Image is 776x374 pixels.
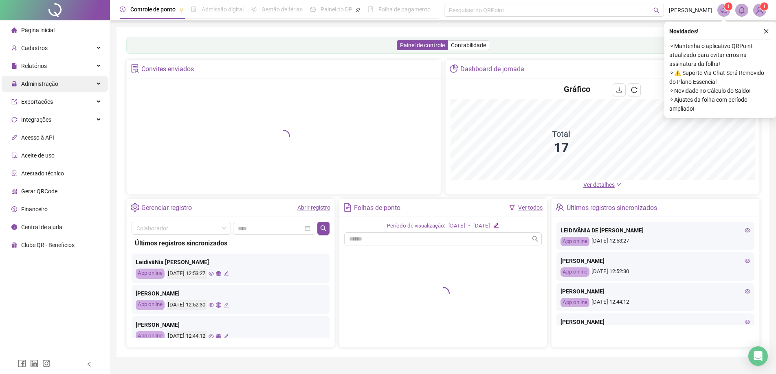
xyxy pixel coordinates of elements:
span: ⚬ Ajustes da folha com período ampliado! [669,95,771,113]
span: eye [209,302,214,308]
span: pushpin [179,7,184,12]
div: Open Intercom Messenger [748,346,768,366]
span: notification [720,7,728,14]
span: Relatórios [21,63,47,69]
span: book [368,7,374,12]
span: ⚬ Novidade no Cálculo do Saldo! [669,86,771,95]
span: Controle de ponto [130,6,176,13]
span: Contabilidade [451,42,486,48]
span: eye [745,258,750,264]
div: [DATE] 12:53:27 [167,269,207,279]
span: download [616,87,622,93]
span: eye [209,334,214,339]
span: eye [745,289,750,294]
span: close [763,28,769,34]
span: Gerar QRCode [21,188,57,195]
span: dashboard [310,7,316,12]
div: [PERSON_NAME] [561,256,750,265]
div: Período de visualização: [387,222,445,230]
div: [DATE] 12:53:27 [561,237,750,246]
span: Ver detalhes [583,182,615,188]
span: Novidades ! [669,27,699,36]
span: Financeiro [21,206,48,212]
span: Painel do DP [321,6,352,13]
span: eye [209,271,214,276]
span: Aceite de uso [21,152,55,159]
div: Últimos registros sincronizados [135,238,326,248]
span: solution [131,64,139,73]
div: Últimos registros sincronizados [567,201,657,215]
span: eye [745,319,750,325]
span: 1 [763,4,766,9]
div: [DATE] [473,222,490,230]
div: [DATE] 12:52:30 [167,300,207,310]
span: info-circle [11,224,17,230]
span: edit [224,334,229,339]
div: [PERSON_NAME] [561,287,750,296]
span: api [11,135,17,140]
sup: 1 [724,2,732,11]
div: App online [136,300,165,310]
span: Página inicial [21,27,55,33]
img: 18104 [754,4,766,16]
span: loading [437,287,450,300]
sup: Atualize o seu contato no menu Meus Dados [760,2,768,11]
div: LEIDIVÂNIA DE [PERSON_NAME] [561,226,750,235]
h4: Gráfico [564,83,590,95]
span: dollar [11,206,17,212]
span: solution [11,171,17,176]
span: setting [131,203,139,212]
span: edit [224,302,229,308]
div: [PERSON_NAME] [136,320,325,329]
div: Convites enviados [141,62,194,76]
div: [DATE] [448,222,465,230]
span: 1 [727,4,730,9]
span: filter [509,205,515,210]
span: pie-chart [450,64,458,73]
span: pushpin [356,7,361,12]
span: Administração [21,81,58,87]
span: linkedin [30,359,38,367]
span: [PERSON_NAME] [669,6,712,15]
span: edit [493,223,499,228]
div: App online [136,331,165,341]
span: Gestão de férias [262,6,303,13]
span: qrcode [11,188,17,194]
div: [PERSON_NAME] [136,289,325,298]
span: bell [738,7,745,14]
span: Folha de pagamento [378,6,431,13]
div: [PERSON_NAME] [561,317,750,326]
span: clock-circle [120,7,125,12]
span: Cadastros [21,45,48,51]
span: down [616,182,622,187]
div: - [468,222,470,230]
span: global [216,302,221,308]
span: gift [11,242,17,248]
span: instagram [42,359,51,367]
div: App online [136,269,165,279]
div: App online [561,267,589,277]
div: App online [561,237,589,246]
span: team [556,203,564,212]
div: [DATE] 12:44:12 [561,298,750,307]
span: Exportações [21,98,53,105]
span: user-add [11,45,17,51]
span: search [653,7,659,13]
a: Ver detalhes down [583,182,622,188]
span: global [216,334,221,339]
span: sun [251,7,257,12]
span: ⚬ ⚠️ Suporte Via Chat Será Removido do Plano Essencial [669,68,771,86]
span: ⚬ Mantenha o aplicativo QRPoint atualizado para evitar erros na assinatura da folha! [669,42,771,68]
a: Abrir registro [297,204,330,211]
span: Painel de controle [400,42,445,48]
span: left [86,361,92,367]
span: export [11,99,17,105]
span: search [532,236,539,242]
div: Gerenciar registro [141,201,192,215]
span: edit [224,271,229,276]
span: Integrações [21,116,51,123]
span: Central de ajuda [21,224,62,230]
div: Folhas de ponto [354,201,400,215]
span: eye [745,227,750,233]
span: Clube QR - Beneficios [21,242,75,248]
